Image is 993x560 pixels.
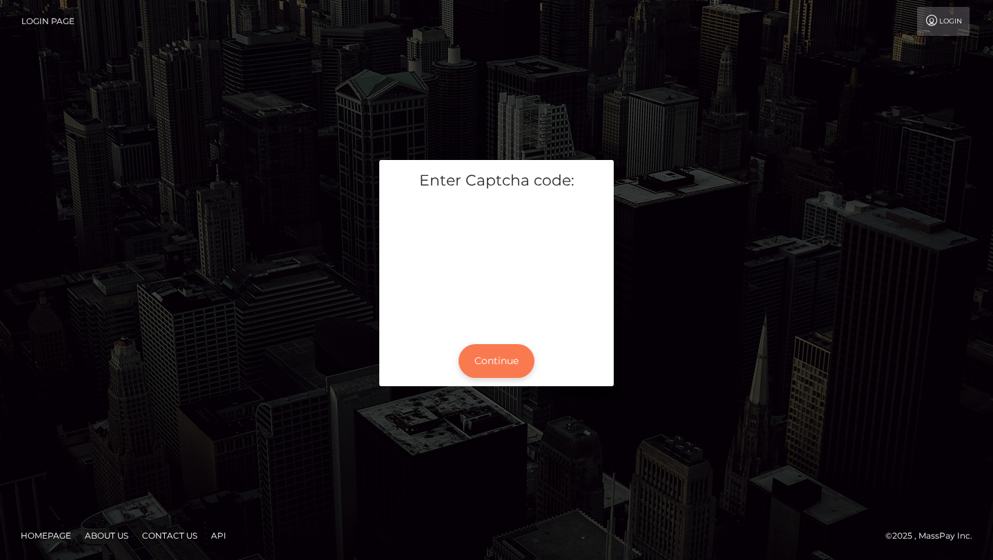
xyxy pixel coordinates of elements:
a: Login Page [21,7,74,36]
h5: Enter Captcha code: [390,170,603,192]
iframe: mtcaptcha [390,201,603,325]
a: About Us [79,525,134,546]
a: Homepage [15,525,77,546]
a: API [205,525,232,546]
div: © 2025 , MassPay Inc. [885,528,983,543]
a: Contact Us [137,525,203,546]
button: Continue [459,344,534,378]
a: Login [917,7,970,36]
